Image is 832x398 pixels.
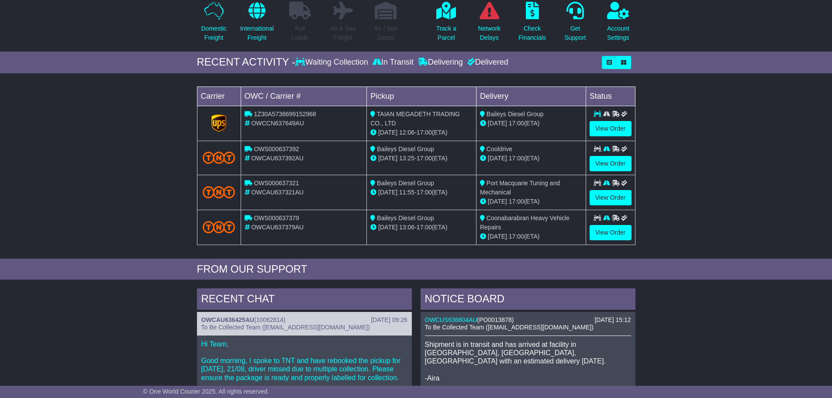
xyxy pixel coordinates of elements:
span: [DATE] [378,155,397,162]
span: 17:00 [417,224,432,231]
div: In Transit [370,58,416,67]
div: ( ) [425,316,631,324]
div: (ETA) [480,154,582,163]
div: [DATE] 15:12 [594,316,631,324]
span: TAIAN MEGADETH TRADING CO., LTD [370,111,460,127]
a: GetSupport [564,1,586,47]
div: FROM OUR SUPPORT [197,263,635,276]
p: Domestic Freight [201,24,226,42]
img: TNT_Domestic.png [203,186,235,198]
div: NOTICE BOARD [421,288,635,312]
span: Port Macquarie Tuning and Mechanical [480,180,560,196]
a: CheckFinancials [518,1,546,47]
span: Baileys Diesel Group [377,180,434,187]
div: ( ) [201,316,407,324]
span: [DATE] [488,120,507,127]
p: Network Delays [478,24,500,42]
p: International Freight [240,24,274,42]
td: Status [586,87,635,106]
span: OWCAU637321AU [251,189,304,196]
p: Check Financials [518,24,546,42]
td: Pickup [367,87,476,106]
p: Full Loads [289,24,311,42]
span: Baileys Diesel Group [377,215,434,221]
span: [DATE] [488,198,507,205]
span: 17:00 [509,120,524,127]
a: View Order [590,121,632,136]
span: Cooldrive [487,145,512,152]
span: Baileys Diesel Group [377,145,434,152]
span: OWS000637321 [254,180,299,187]
span: 17:00 [509,155,524,162]
a: View Order [590,156,632,171]
span: To Be Collected Team ([EMAIL_ADDRESS][DOMAIN_NAME]) [425,324,594,331]
span: 12:06 [399,129,414,136]
div: Delivering [416,58,465,67]
p: Track a Parcel [436,24,456,42]
span: 1Z30A5738699152968 [254,111,316,118]
a: OWCUS636604AU [425,316,477,323]
span: © One World Courier 2025. All rights reserved. [143,388,269,395]
td: Carrier [197,87,241,106]
span: OWCAU637392AU [251,155,304,162]
div: - (ETA) [370,188,473,197]
p: Air & Sea Freight [330,24,356,42]
span: [DATE] [378,129,397,136]
span: 17:00 [417,189,432,196]
div: [DATE] 09:26 [371,316,407,324]
img: TNT_Domestic.png [203,221,235,233]
span: Baileys Diesel Group [487,111,544,118]
a: AccountSettings [607,1,630,47]
span: [DATE] [488,233,507,240]
p: Air / Sea Depot [374,24,398,42]
span: OWS000637379 [254,215,299,221]
td: Delivery [476,87,586,106]
span: 17:00 [417,129,432,136]
div: RECENT CHAT [197,288,412,312]
img: GetCarrierServiceLogo [211,114,226,132]
div: - (ETA) [370,128,473,137]
p: Shipment is in transit and has arrived at facility in [GEOGRAPHIC_DATA], [GEOGRAPHIC_DATA], [GEOG... [425,340,631,382]
span: Coonabarabran Heavy Vehicle Repairs [480,215,570,231]
span: [DATE] [378,189,397,196]
img: TNT_Domestic.png [203,152,235,163]
span: OWS000637392 [254,145,299,152]
span: OWCCN637649AU [251,120,304,127]
a: View Order [590,225,632,240]
p: Account Settings [607,24,629,42]
a: OWCAU636425AU [201,316,254,323]
span: 17:00 [509,233,524,240]
div: Delivered [465,58,508,67]
a: Track aParcel [436,1,457,47]
a: NetworkDelays [477,1,501,47]
a: InternationalFreight [240,1,274,47]
span: 13:25 [399,155,414,162]
div: (ETA) [480,119,582,128]
span: 10062814 [256,316,283,323]
span: To Be Collected Team ([EMAIL_ADDRESS][DOMAIN_NAME]) [201,324,370,331]
span: 17:00 [509,198,524,205]
span: [DATE] [378,224,397,231]
span: 13:06 [399,224,414,231]
div: RECENT ACTIVITY - [197,56,296,69]
span: [DATE] [488,155,507,162]
a: View Order [590,190,632,205]
div: - (ETA) [370,154,473,163]
span: OWCAU637379AU [251,224,304,231]
div: Waiting Collection [295,58,370,67]
span: PO0013878 [479,316,512,323]
div: (ETA) [480,197,582,206]
div: (ETA) [480,232,582,241]
p: Get Support [564,24,586,42]
span: 11:55 [399,189,414,196]
div: - (ETA) [370,223,473,232]
a: DomesticFreight [200,1,227,47]
td: OWC / Carrier # [241,87,367,106]
span: 17:00 [417,155,432,162]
